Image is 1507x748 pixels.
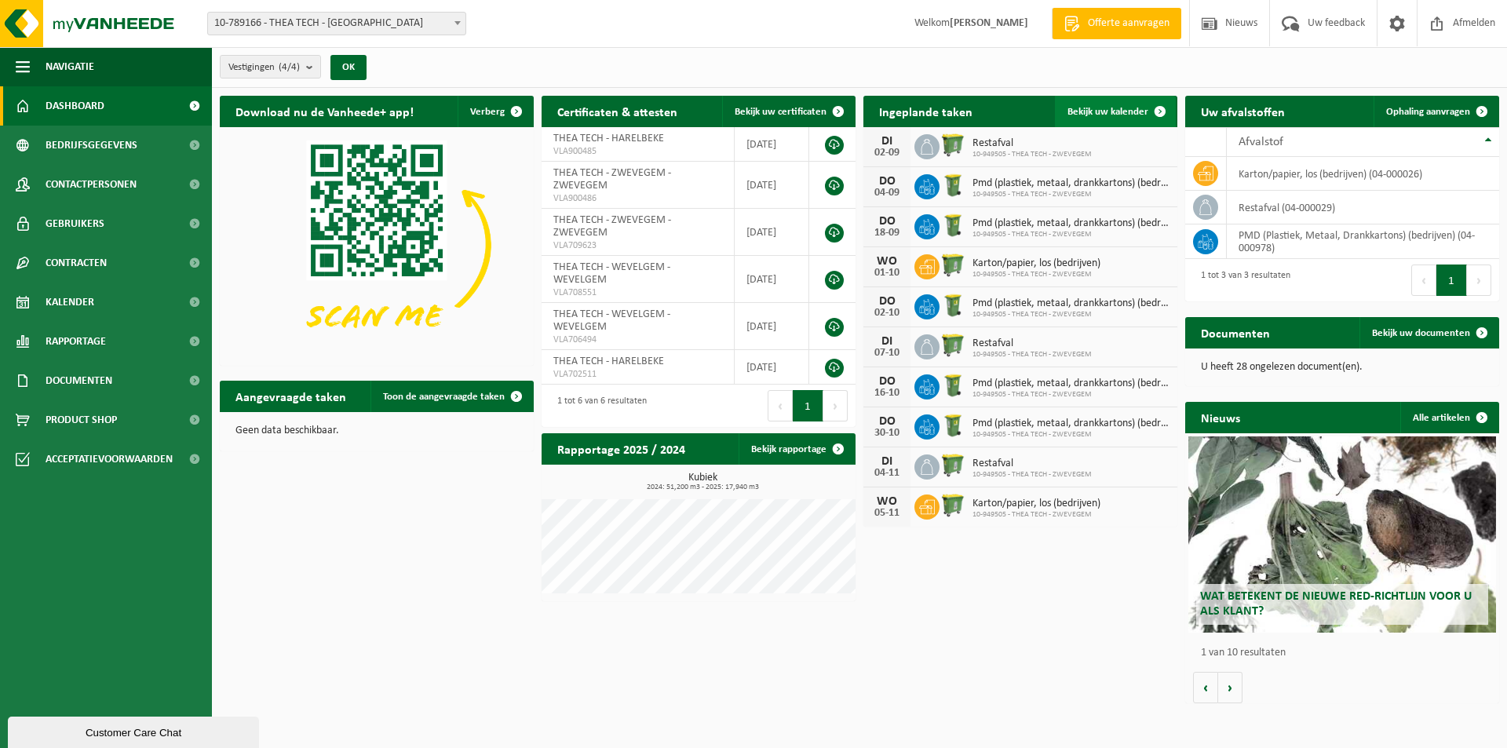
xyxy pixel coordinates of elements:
[735,303,809,350] td: [DATE]
[972,338,1092,350] span: Restafval
[871,495,903,508] div: WO
[1188,436,1496,633] a: Wat betekent de nieuwe RED-richtlijn voor u als klant?
[972,350,1092,359] span: 10-949505 - THEA TECH - ZWEVEGEM
[950,17,1028,29] strong: [PERSON_NAME]
[220,96,429,126] h2: Download nu de Vanheede+ app!
[553,286,722,299] span: VLA708551
[823,390,848,421] button: Next
[871,135,903,148] div: DI
[1411,265,1436,296] button: Previous
[735,127,809,162] td: [DATE]
[549,473,856,491] h3: Kubiek
[940,372,966,399] img: WB-0240-HPE-GN-50
[1193,672,1218,703] button: Vorige
[972,390,1169,400] span: 10-949505 - THEA TECH - ZWEVEGEM
[972,378,1169,390] span: Pmd (plastiek, metaal, drankkartons) (bedrijven)
[972,257,1100,270] span: Karton/papier, los (bedrijven)
[553,308,670,333] span: THEA TECH - WEVELGEM - WEVELGEM
[1400,402,1498,433] a: Alle artikelen
[46,361,112,400] span: Documenten
[940,412,966,439] img: WB-0240-HPE-GN-50
[871,415,903,428] div: DO
[553,368,722,381] span: VLA702511
[46,126,137,165] span: Bedrijfsgegevens
[1201,362,1483,373] p: U heeft 28 ongelezen document(en).
[972,217,1169,230] span: Pmd (plastiek, metaal, drankkartons) (bedrijven)
[972,190,1169,199] span: 10-949505 - THEA TECH - ZWEVEGEM
[1193,263,1290,297] div: 1 tot 3 van 3 resultaten
[871,375,903,388] div: DO
[972,137,1092,150] span: Restafval
[735,107,826,117] span: Bekijk uw certificaten
[940,492,966,519] img: WB-0770-HPE-GN-50
[972,458,1092,470] span: Restafval
[871,428,903,439] div: 30-10
[940,172,966,199] img: WB-0240-HPE-GN-50
[972,470,1092,480] span: 10-949505 - THEA TECH - ZWEVEGEM
[46,243,107,283] span: Contracten
[1372,328,1470,338] span: Bekijk uw documenten
[1227,224,1499,259] td: PMD (Plastiek, Metaal, Drankkartons) (bedrijven) (04-000978)
[1467,265,1491,296] button: Next
[1359,317,1498,348] a: Bekijk uw documenten
[1055,96,1176,127] a: Bekijk uw kalender
[46,400,117,440] span: Product Shop
[735,162,809,209] td: [DATE]
[1386,107,1470,117] span: Ophaling aanvragen
[972,297,1169,310] span: Pmd (plastiek, metaal, drankkartons) (bedrijven)
[220,381,362,411] h2: Aangevraagde taken
[549,389,647,423] div: 1 tot 6 van 6 resultaten
[553,145,722,158] span: VLA900485
[871,228,903,239] div: 18-09
[1200,590,1472,618] span: Wat betekent de nieuwe RED-richtlijn voor u als klant?
[553,334,722,346] span: VLA706494
[553,356,664,367] span: THEA TECH - HARELBEKE
[542,433,701,464] h2: Rapportage 2025 / 2024
[228,56,300,79] span: Vestigingen
[871,255,903,268] div: WO
[1436,265,1467,296] button: 1
[46,283,94,322] span: Kalender
[46,440,173,479] span: Acceptatievoorwaarden
[871,295,903,308] div: DO
[940,252,966,279] img: WB-0770-HPE-GN-50
[235,425,518,436] p: Geen data beschikbaar.
[871,348,903,359] div: 07-10
[871,148,903,159] div: 02-09
[1227,157,1499,191] td: karton/papier, los (bedrijven) (04-000026)
[458,96,532,127] button: Verberg
[871,468,903,479] div: 04-11
[207,12,466,35] span: 10-789166 - THEA TECH - HARELBEKE
[871,268,903,279] div: 01-10
[972,150,1092,159] span: 10-949505 - THEA TECH - ZWEVEGEM
[972,430,1169,440] span: 10-949505 - THEA TECH - ZWEVEGEM
[553,133,664,144] span: THEA TECH - HARELBEKE
[1052,8,1181,39] a: Offerte aanvragen
[871,335,903,348] div: DI
[1239,136,1283,148] span: Afvalstof
[553,261,670,286] span: THEA TECH - WEVELGEM - WEVELGEM
[793,390,823,421] button: 1
[208,13,465,35] span: 10-789166 - THEA TECH - HARELBEKE
[46,204,104,243] span: Gebruikers
[739,433,854,465] a: Bekijk rapportage
[863,96,988,126] h2: Ingeplande taken
[553,192,722,205] span: VLA900486
[220,127,534,363] img: Download de VHEPlus App
[8,713,262,748] iframe: chat widget
[1374,96,1498,127] a: Ophaling aanvragen
[735,256,809,303] td: [DATE]
[940,332,966,359] img: WB-0770-HPE-GN-50
[330,55,367,80] button: OK
[1185,317,1286,348] h2: Documenten
[871,308,903,319] div: 02-10
[940,132,966,159] img: WB-0770-HPE-GN-50
[722,96,854,127] a: Bekijk uw certificaten
[871,188,903,199] div: 04-09
[46,165,137,204] span: Contactpersonen
[1227,191,1499,224] td: restafval (04-000029)
[1067,107,1148,117] span: Bekijk uw kalender
[871,215,903,228] div: DO
[1201,648,1491,659] p: 1 van 10 resultaten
